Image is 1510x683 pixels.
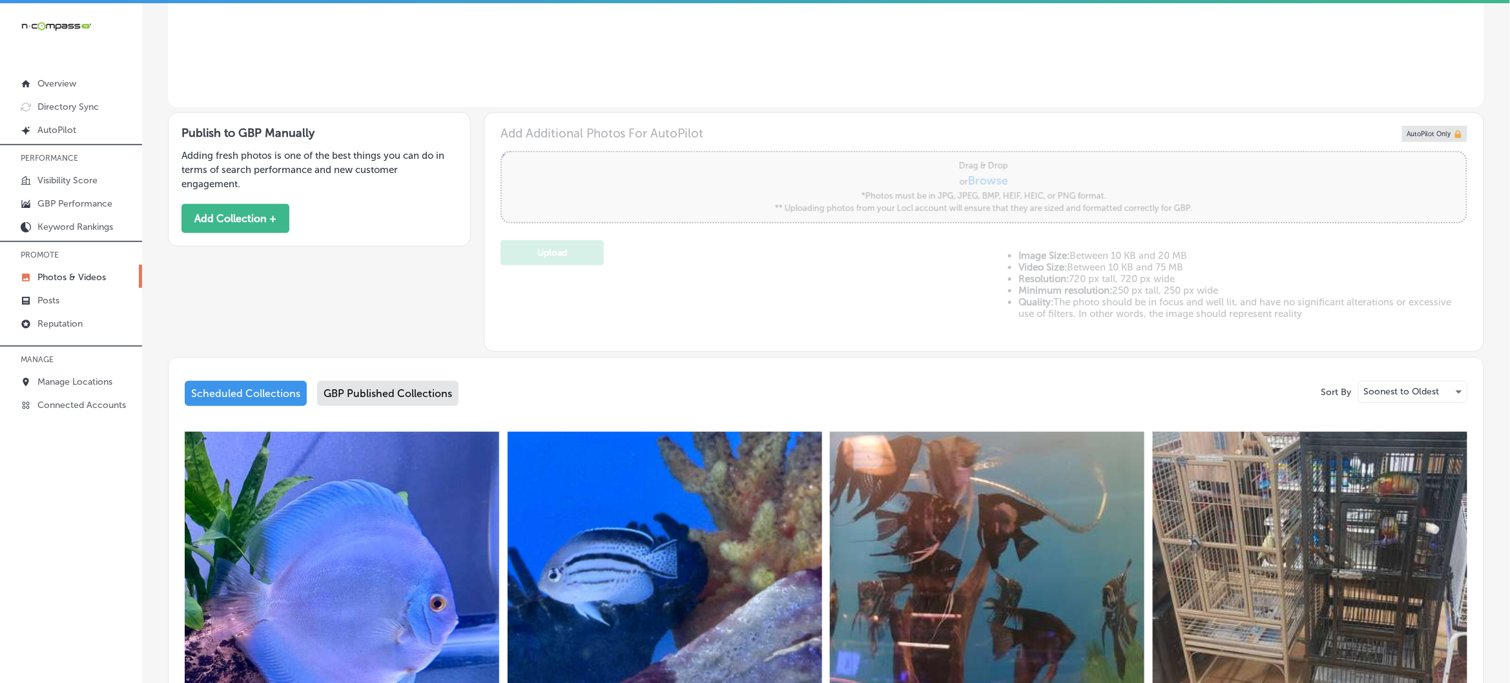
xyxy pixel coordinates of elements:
p: Directory Sync [37,101,99,112]
div: GBP Published Collections [317,381,459,406]
div: Scheduled Collections [185,381,307,406]
p: Keyword Rankings [37,221,113,232]
img: 660ab0bf-5cc7-4cb8-ba1c-48b5ae0f18e60NCTV_CLogo_TV_Black_-500x88.png [21,20,92,32]
p: AutoPilot [37,125,76,136]
button: Add Collection + [181,204,289,233]
p: Adding fresh photos is one of the best things you can do in terms of search performance and new c... [181,148,457,191]
p: Manage Locations [37,376,112,387]
p: Overview [37,78,76,89]
p: Sort By [1321,387,1352,398]
p: Soonest to Oldest [1364,385,1440,398]
p: Posts [37,295,59,306]
h3: Publish to GBP Manually [181,126,457,140]
p: GBP Performance [37,198,112,209]
div: Soonest to Oldest [1359,382,1467,402]
p: Photos & Videos [37,272,106,283]
p: Reputation [37,318,83,329]
p: Connected Accounts [37,400,126,411]
p: Visibility Score [37,175,98,186]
